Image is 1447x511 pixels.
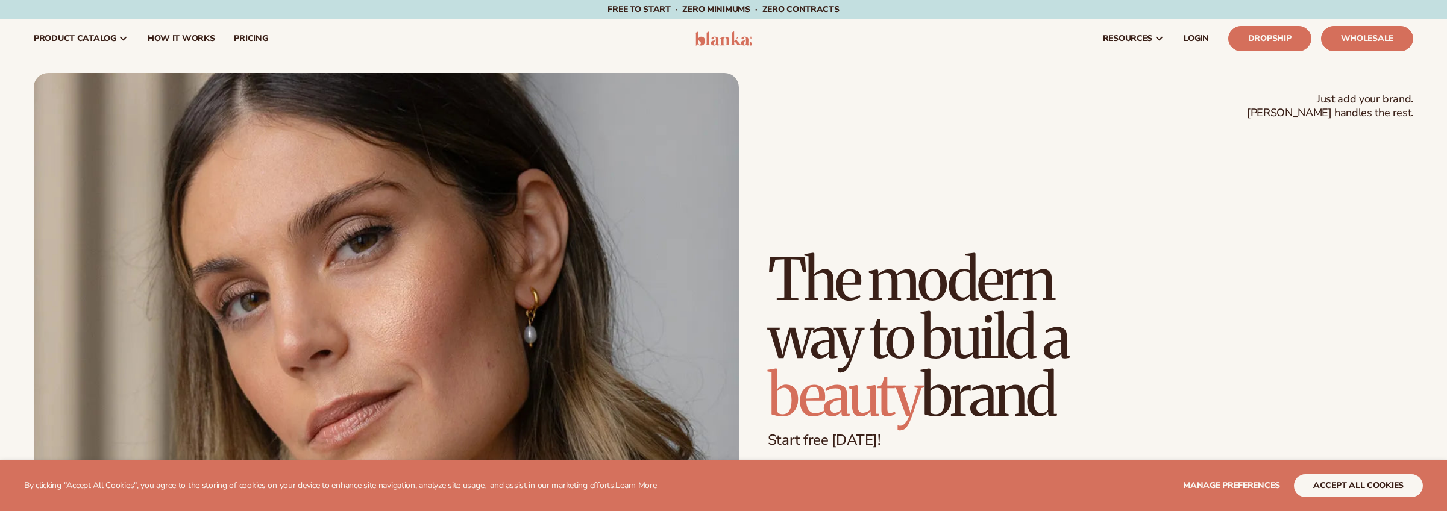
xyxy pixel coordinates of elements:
[138,19,225,58] a: How It Works
[1247,92,1413,121] span: Just add your brand. [PERSON_NAME] handles the rest.
[1103,34,1152,43] span: resources
[768,251,1154,424] h1: The modern way to build a brand
[34,34,116,43] span: product catalog
[1183,480,1280,491] span: Manage preferences
[24,481,657,491] p: By clicking "Accept All Cookies", you agree to the storing of cookies on your device to enhance s...
[1184,34,1209,43] span: LOGIN
[768,431,1413,449] p: Start free [DATE]!
[1321,26,1413,51] a: Wholesale
[615,480,656,491] a: Learn More
[24,19,138,58] a: product catalog
[768,359,921,431] span: beauty
[1294,474,1423,497] button: accept all cookies
[607,4,839,15] span: Free to start · ZERO minimums · ZERO contracts
[695,31,752,46] img: logo
[1228,26,1311,51] a: Dropship
[224,19,277,58] a: pricing
[1093,19,1174,58] a: resources
[1174,19,1219,58] a: LOGIN
[234,34,268,43] span: pricing
[148,34,215,43] span: How It Works
[1183,474,1280,497] button: Manage preferences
